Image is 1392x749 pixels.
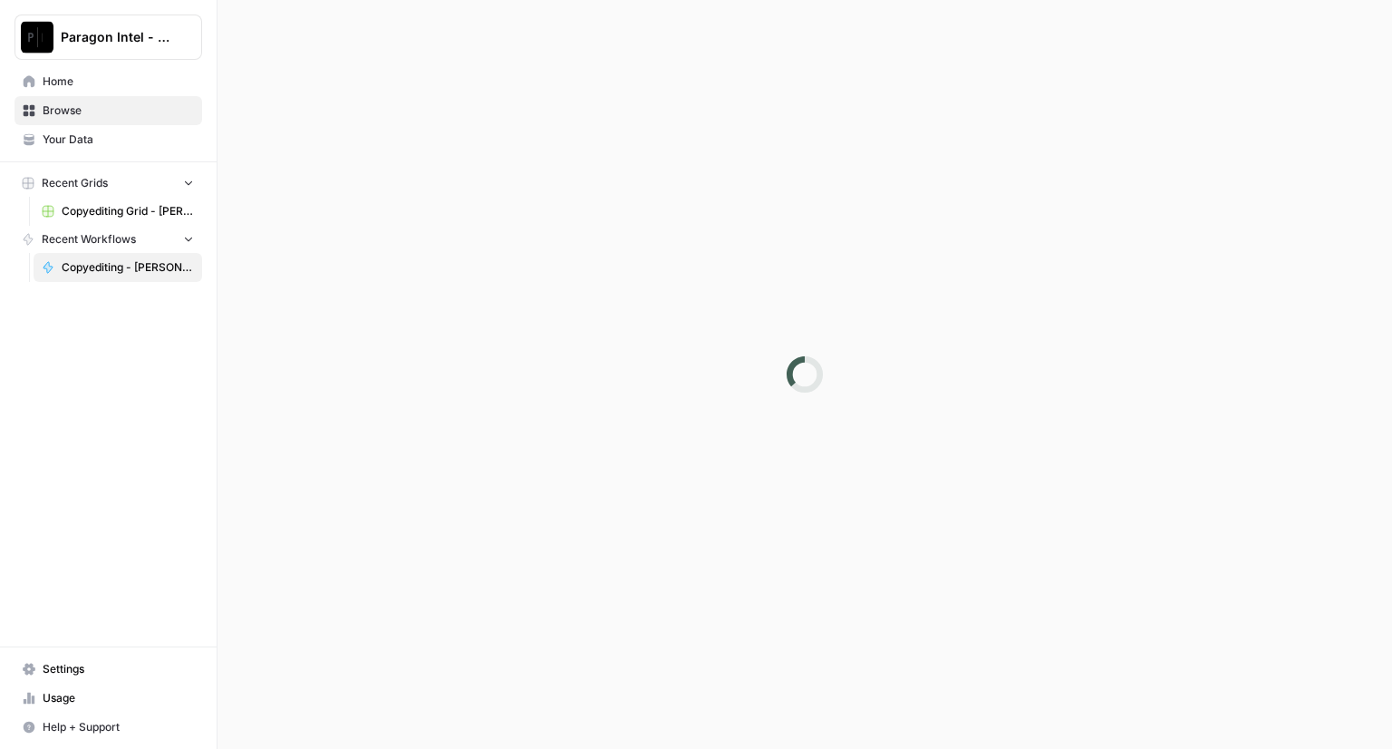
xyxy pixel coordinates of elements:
a: Browse [14,96,202,125]
a: Your Data [14,125,202,154]
span: Copyediting - [PERSON_NAME] [62,259,194,276]
button: Workspace: Paragon Intel - Copyediting [14,15,202,60]
a: Home [14,67,202,96]
span: Usage [43,690,194,706]
span: Paragon Intel - Copyediting [61,28,170,46]
a: Usage [14,684,202,713]
span: Home [43,73,194,90]
a: Copyediting - [PERSON_NAME] [34,253,202,282]
span: Recent Grids [42,175,108,191]
span: Browse [43,102,194,119]
button: Help + Support [14,713,202,742]
span: Recent Workflows [42,231,136,248]
span: Settings [43,661,194,677]
span: Copyediting Grid - [PERSON_NAME] [62,203,194,219]
button: Recent Grids [14,170,202,197]
button: Recent Workflows [14,226,202,253]
span: Your Data [43,131,194,148]
a: Copyediting Grid - [PERSON_NAME] [34,197,202,226]
span: Help + Support [43,719,194,735]
a: Settings [14,655,202,684]
img: Paragon Intel - Copyediting Logo [21,21,53,53]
